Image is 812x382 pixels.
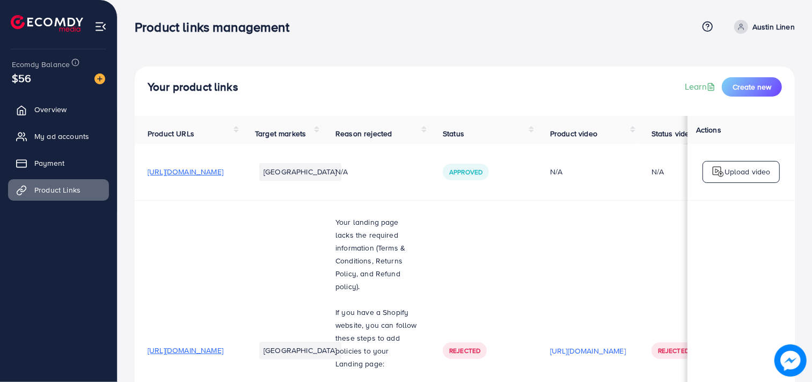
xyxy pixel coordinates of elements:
[148,345,223,356] span: [URL][DOMAIN_NAME]
[730,20,795,34] a: Austin Linen
[8,152,109,174] a: Payment
[34,185,81,195] span: Product Links
[550,128,597,139] span: Product video
[652,166,664,177] div: N/A
[725,165,771,178] p: Upload video
[696,124,721,135] span: Actions
[443,128,464,139] span: Status
[774,344,807,377] img: image
[94,20,107,33] img: menu
[12,70,31,86] span: $56
[259,342,341,359] li: [GEOGRAPHIC_DATA]
[12,59,70,70] span: Ecomdy Balance
[712,165,725,178] img: logo
[34,104,67,115] span: Overview
[135,19,298,35] h3: Product links management
[335,128,392,139] span: Reason rejected
[658,346,689,355] span: Rejected
[550,344,626,357] p: [URL][DOMAIN_NAME]
[94,74,105,84] img: image
[8,179,109,201] a: Product Links
[255,128,306,139] span: Target markets
[733,82,771,92] span: Create new
[8,99,109,120] a: Overview
[335,307,417,369] span: If you have a Shopify website, you can follow these steps to add policies to your Landing page:
[34,158,64,168] span: Payment
[34,131,89,142] span: My ad accounts
[259,163,341,180] li: [GEOGRAPHIC_DATA]
[148,128,194,139] span: Product URLs
[335,217,405,292] span: Your landing page lacks the required information (Terms & Conditions, Returns Policy, and Refund ...
[550,166,626,177] div: N/A
[11,15,83,32] img: logo
[449,167,482,177] span: Approved
[148,80,238,94] h4: Your product links
[335,166,348,177] span: N/A
[8,126,109,147] a: My ad accounts
[148,166,223,177] span: [URL][DOMAIN_NAME]
[449,346,480,355] span: Rejected
[722,77,782,97] button: Create new
[752,20,795,33] p: Austin Linen
[685,80,718,93] a: Learn
[652,128,694,139] span: Status video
